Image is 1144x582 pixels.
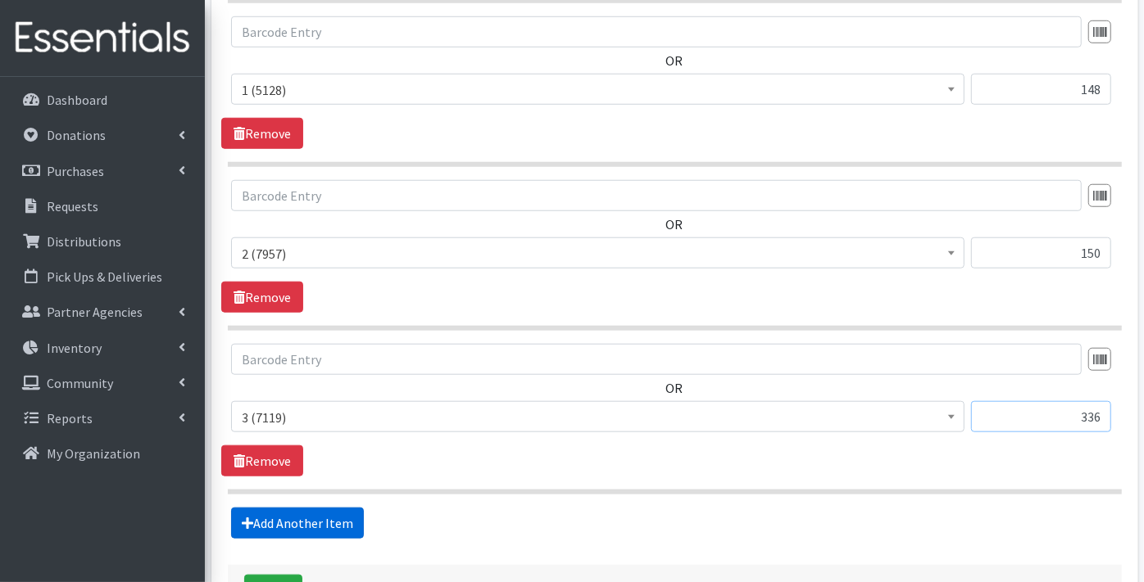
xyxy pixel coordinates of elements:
[47,127,106,143] p: Donations
[7,260,198,293] a: Pick Ups & Deliveries
[7,332,198,364] a: Inventory
[47,340,102,356] p: Inventory
[47,445,140,462] p: My Organization
[971,74,1111,105] input: Quantity
[666,378,683,398] label: OR
[7,190,198,223] a: Requests
[242,79,954,102] span: 1 (5128)
[47,410,93,426] p: Reports
[7,11,198,65] img: HumanEssentials
[47,233,121,250] p: Distributions
[231,237,965,268] span: 2 (7957)
[971,237,1111,268] input: Quantity
[666,214,683,234] label: OR
[7,402,198,435] a: Reports
[242,406,954,429] span: 3 (7119)
[47,304,143,320] p: Partner Agencies
[231,74,965,105] span: 1 (5128)
[231,180,1082,211] input: Barcode Entry
[7,225,198,258] a: Distributions
[221,118,303,149] a: Remove
[221,445,303,476] a: Remove
[666,51,683,70] label: OR
[7,296,198,328] a: Partner Agencies
[7,119,198,151] a: Donations
[47,163,104,179] p: Purchases
[221,282,303,313] a: Remove
[971,401,1111,432] input: Quantity
[231,16,1082,47] input: Barcode Entry
[231,401,965,432] span: 3 (7119)
[242,242,954,265] span: 2 (7957)
[7,437,198,470] a: My Organization
[47,375,113,391] p: Community
[47,268,162,285] p: Pick Ups & Deliveries
[7,83,198,116] a: Dashboard
[7,155,198,187] a: Purchases
[7,367,198,399] a: Community
[47,198,98,214] p: Requests
[231,344,1082,375] input: Barcode Entry
[231,508,364,539] a: Add Another Item
[47,92,107,108] p: Dashboard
